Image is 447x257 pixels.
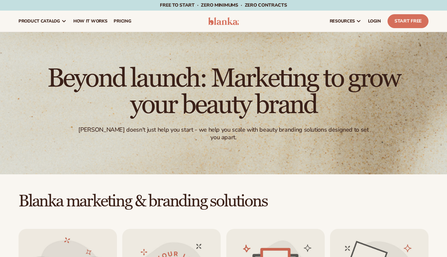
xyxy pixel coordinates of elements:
span: LOGIN [368,19,381,24]
a: product catalog [15,11,70,32]
span: resources [330,19,355,24]
span: product catalog [19,19,60,24]
span: Free to start · ZERO minimums · ZERO contracts [160,2,287,8]
div: [PERSON_NAME] doesn't just help you start - we help you scale with beauty branding solutions desi... [78,126,369,142]
a: resources [326,11,365,32]
span: How It Works [73,19,107,24]
span: pricing [114,19,131,24]
a: LOGIN [365,11,384,32]
a: Start Free [388,14,428,28]
a: How It Works [70,11,111,32]
img: logo [208,17,239,25]
h1: Beyond launch: Marketing to grow your beauty brand [42,65,405,118]
a: pricing [110,11,134,32]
